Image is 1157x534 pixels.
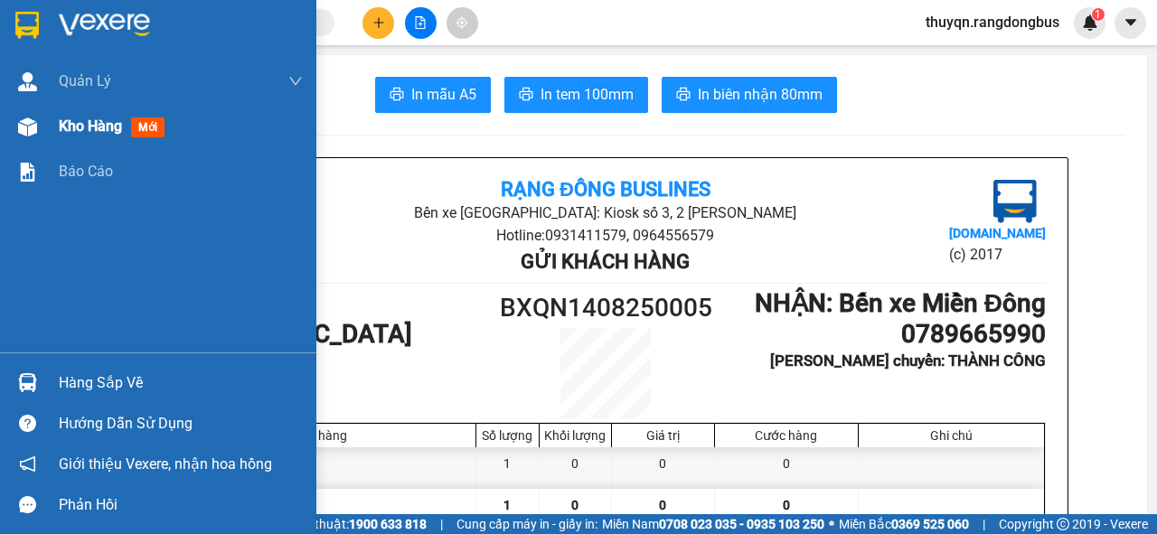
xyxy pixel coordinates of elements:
div: Bến xe Miền Đông [212,15,357,59]
span: file-add [414,16,427,29]
sup: 1 [1092,8,1105,21]
button: printerIn biên nhận 80mm [662,77,837,113]
span: Miền Bắc [839,514,969,534]
b: Rạng Đông Buslines [501,178,710,201]
span: notification [19,455,36,473]
span: plus [372,16,385,29]
span: Báo cáo [59,160,113,183]
span: In tem 100mm [541,83,634,106]
span: thuyqn.rangdongbus [911,11,1074,33]
img: warehouse-icon [18,72,37,91]
div: T GIẤY [167,447,476,488]
span: printer [676,87,691,104]
span: Giới thiệu Vexere, nhận hoa hồng [59,453,272,475]
div: 0 [715,447,859,488]
strong: 0708 023 035 - 0935 103 250 [659,517,824,531]
span: copyright [1057,518,1069,530]
b: Gửi khách hàng [521,250,690,273]
span: printer [390,87,404,104]
span: Miền Nam [602,514,824,534]
div: Số lượng [481,428,534,443]
h1: 0789665990 [716,319,1046,350]
div: Bến xe [GEOGRAPHIC_DATA] [15,15,199,59]
span: caret-down [1123,14,1139,31]
div: Giá trị [616,428,710,443]
span: Kho hàng [59,117,122,135]
button: printerIn mẫu A5 [375,77,491,113]
div: Tên hàng [172,428,471,443]
b: [DOMAIN_NAME] [949,226,1046,240]
button: aim [447,7,478,39]
span: printer [519,87,533,104]
b: NHẬN : Bến xe Miền Đông [755,288,1046,318]
span: mới [131,117,165,137]
img: logo.jpg [993,180,1037,223]
li: Hotline: 0931411579, 0964556579 [312,224,898,247]
strong: 1900 633 818 [349,517,427,531]
span: ⚪️ [829,520,834,528]
div: 0 [612,447,715,488]
span: aim [456,16,468,29]
div: 1 [476,447,540,488]
img: warehouse-icon [18,373,37,392]
span: 1 [503,498,511,512]
span: Cung cấp máy in - giấy in: [456,514,597,534]
li: (c) 2017 [949,243,1046,266]
div: Khối lượng [544,428,607,443]
span: question-circle [19,415,36,432]
div: 0789665990 [212,59,357,84]
span: 0 [659,498,666,512]
img: icon-new-feature [1082,14,1098,31]
div: Hàng sắp về [59,370,303,397]
div: Cước hàng [720,428,853,443]
span: TC: [212,94,236,113]
span: Nhận: [212,17,255,36]
span: In mẫu A5 [411,83,476,106]
div: Ghi chú [863,428,1039,443]
span: Hỗ trợ kỹ thuật: [260,514,427,534]
span: message [19,496,36,513]
div: Phản hồi [59,492,303,519]
span: | [440,514,443,534]
b: [PERSON_NAME] chuyển: THÀNH CÔNG [770,351,1046,370]
span: Quản Lý [59,70,111,92]
img: warehouse-icon [18,117,37,136]
button: plus [362,7,394,39]
img: solution-icon [18,163,37,182]
div: 0 [540,447,612,488]
span: 1 [1095,8,1101,21]
div: Hướng dẫn sử dụng [59,410,303,437]
span: In biên nhận 80mm [698,83,823,106]
strong: 0369 525 060 [891,517,969,531]
button: printerIn tem 100mm [504,77,648,113]
span: 0 [783,498,790,512]
span: | [983,514,985,534]
span: down [288,74,303,89]
span: THÀNH CÔNG [212,84,327,147]
span: 0 [571,498,578,512]
h1: BXQN1408250005 [495,288,716,328]
button: caret-down [1115,7,1146,39]
img: logo-vxr [15,12,39,39]
span: Gửi: [15,17,43,36]
button: file-add [405,7,437,39]
li: Bến xe [GEOGRAPHIC_DATA]: Kiosk số 3, 2 [PERSON_NAME] [312,201,898,224]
